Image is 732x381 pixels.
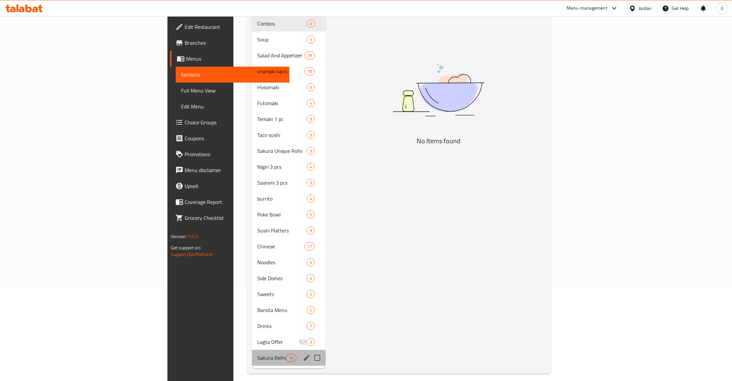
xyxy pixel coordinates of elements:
span: 0 [307,307,315,313]
span: Sweets [257,290,307,298]
span: Barista Menu [257,306,307,314]
span: Taco sushi [257,131,307,139]
span: Drinks [257,322,307,330]
div: items [307,211,315,219]
span: 6 [307,84,315,91]
div: Hosomaki6 [252,79,326,95]
span: Menu disclaimer [185,166,284,174]
span: Lagta Offer [257,338,299,346]
span: Combos [257,20,307,28]
span: Menus [186,55,284,63]
div: Menu-management [567,4,607,12]
div: Soup5 [252,32,326,47]
div: items [307,306,315,314]
span: Branches [185,39,284,47]
span: Nigiri 3 pcs [257,163,307,171]
span: Grocery Checklist [185,214,284,222]
div: uramaki 4pcs18 [252,63,326,79]
span: 18 [305,68,315,75]
span: Coupons [185,134,284,142]
div: Drinks7 [252,318,326,334]
span: Sections [181,71,284,79]
a: Menu disclaimer [170,162,290,178]
span: 4 [307,100,315,106]
div: Temaki 1 pc3 [252,111,326,127]
div: Sakura Unique Rolls3 [252,143,326,159]
span: 17 [305,243,315,250]
span: 4 [307,259,315,266]
span: 5 [307,291,315,297]
div: Futomaki [257,99,307,107]
div: Noodles [257,258,307,266]
div: Barista Menu0 [252,302,326,318]
div: Combos0 [252,16,326,32]
span: A [721,5,723,12]
span: Salad And Appetizer [257,51,304,59]
span: 4 [307,196,315,202]
svg: Inactive section [299,338,307,346]
span: 14 [286,355,296,361]
div: Sashimi 3 pcs3 [252,175,326,191]
span: Full Menu View [181,87,284,95]
span: 9 [307,227,315,234]
div: Sakura Refresh Zone14edit [252,350,326,366]
span: Chinese [257,242,304,250]
a: Upsell [170,178,290,194]
div: items [307,322,315,330]
span: 3 [307,148,315,154]
span: 7 [307,323,315,329]
div: items [307,147,315,155]
span: Edit Restaurant [185,23,284,31]
span: 5 [307,212,315,218]
div: items [304,67,315,75]
div: Chinese17 [252,238,326,254]
a: Promotions [170,146,290,162]
div: items [286,354,296,362]
span: Sashimi 3 pcs [257,179,307,187]
button: edit [302,353,312,363]
span: Sakura Refresh Zone [257,354,285,362]
div: Taco sushi3 [252,127,326,143]
span: Coverage Report [185,198,284,206]
span: Promotions [185,150,284,158]
div: burrito4 [252,191,326,207]
span: 0 [307,21,315,27]
span: 4 [307,275,315,282]
span: Sushi Platters [257,226,307,234]
div: items [307,83,315,91]
div: Poke Bowl [257,211,307,219]
div: items [307,195,315,203]
a: Full Menu View [176,83,290,98]
span: Version: [171,232,187,241]
div: items [307,20,315,28]
div: items [307,99,315,107]
span: Get support on: [171,243,201,252]
div: uramaki 4pcs [257,67,304,75]
a: Coupons [170,130,290,146]
a: Menus [170,51,290,67]
div: items [307,131,315,139]
div: Noodles4 [252,254,326,270]
div: Futomaki4 [252,95,326,111]
nav: Menu sections [252,13,326,368]
div: items [307,35,315,43]
div: items [307,290,315,298]
div: Salad And Appetizer29 [252,47,326,63]
div: items [304,242,315,250]
div: items [307,163,315,171]
span: Hosomaki [257,83,307,91]
a: Sections [176,67,290,83]
span: Edit Menu [181,102,284,110]
span: Soup [257,35,307,43]
div: items [307,258,315,266]
div: Sweets5 [252,286,326,302]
